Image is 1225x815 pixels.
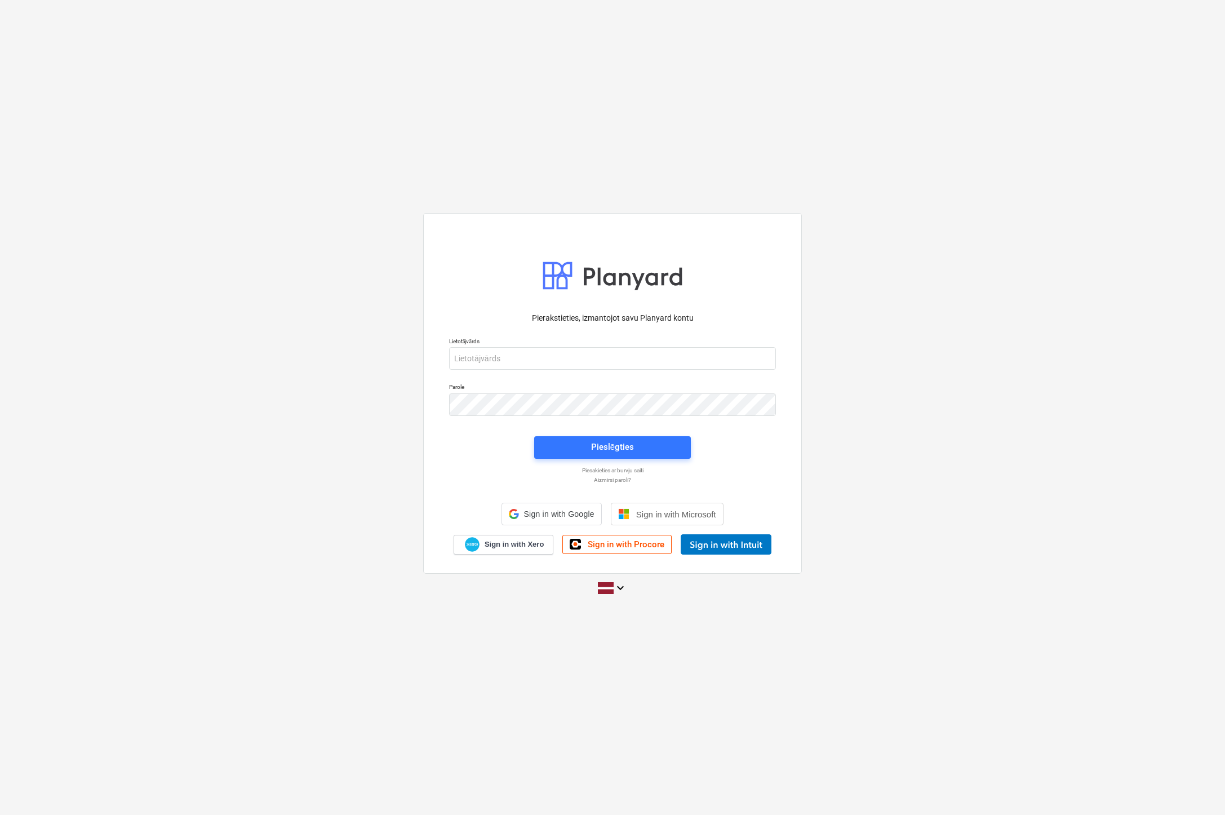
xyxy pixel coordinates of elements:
div: Sign in with Google [501,503,601,525]
a: Aizmirsi paroli? [443,476,782,484]
span: Sign in with Microsoft [636,510,716,519]
div: Pieslēgties [591,440,634,454]
a: Sign in with Xero [454,535,554,555]
span: Sign in with Google [523,510,594,519]
p: Lietotājvārds [449,338,776,347]
p: Pierakstieties, izmantojot savu Planyard kontu [449,312,776,324]
input: Lietotājvārds [449,347,776,370]
i: keyboard_arrow_down [614,581,627,595]
button: Pieslēgties [534,436,691,459]
img: Microsoft logo [618,508,629,520]
span: Sign in with Xero [485,539,544,550]
p: Parole [449,383,776,393]
span: Sign in with Procore [588,539,664,550]
a: Piesakieties ar burvju saiti [443,467,782,474]
a: Sign in with Procore [562,535,672,554]
img: Xero logo [465,537,480,552]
